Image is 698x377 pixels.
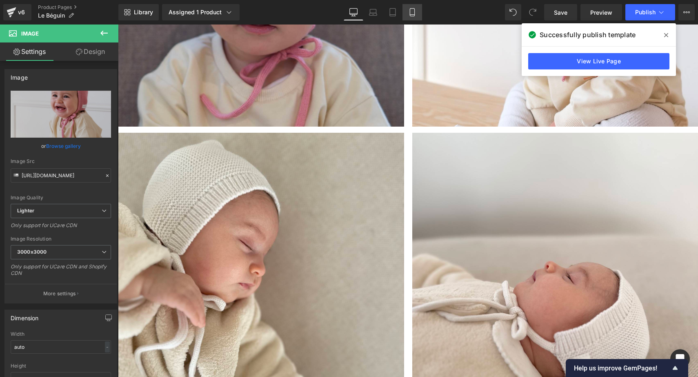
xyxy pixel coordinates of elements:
button: More [678,4,695,20]
div: Image [11,69,28,81]
button: Redo [525,4,541,20]
a: v6 [3,4,31,20]
div: Dimension [11,310,39,321]
div: Image Src [11,158,111,164]
b: Lighter [17,207,34,214]
a: View Live Page [528,53,669,69]
div: Only support for UCare CDN and Shopify CDN [11,263,111,282]
span: Successfully publish template [540,30,636,40]
a: Desktop [344,4,363,20]
a: Browse gallery [46,139,81,153]
input: auto [11,340,111,354]
p: More settings [43,290,76,297]
input: Link [11,168,111,183]
button: Show survey - Help us improve GemPages! [574,363,680,373]
span: Publish [635,9,656,16]
a: Preview [580,4,622,20]
span: Le Béguin [38,12,65,19]
div: Open Intercom Messenger [670,349,690,369]
a: Mobile [402,4,422,20]
div: Width [11,331,111,337]
div: - [105,341,110,352]
div: Height [11,363,111,369]
span: Library [134,9,153,16]
div: Image Resolution [11,236,111,242]
div: Assigned 1 Product [169,8,233,16]
span: Help us improve GemPages! [574,364,670,372]
a: New Library [118,4,159,20]
div: Only support for UCare CDN [11,222,111,234]
button: More settings [5,284,117,303]
div: or [11,142,111,150]
button: Undo [505,4,521,20]
a: Product Pages [38,4,118,11]
b: 3000x3000 [17,249,47,255]
button: Publish [625,4,675,20]
span: Preview [590,8,612,17]
span: Image [21,30,39,37]
a: Tablet [383,4,402,20]
a: Laptop [363,4,383,20]
span: Save [554,8,567,17]
div: v6 [16,7,27,18]
div: Image Quality [11,195,111,201]
a: Design [61,42,120,61]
